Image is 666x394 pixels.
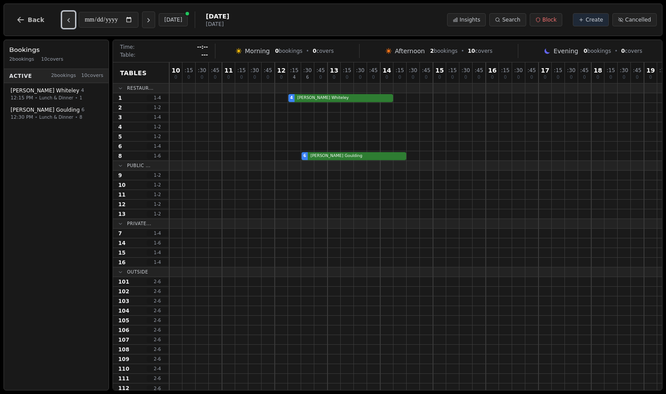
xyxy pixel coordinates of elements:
span: Lunch & Dinner [39,114,73,120]
span: 0 [597,75,599,80]
span: 1 - 2 [147,182,168,188]
button: Cancelled [612,13,657,26]
span: 2 - 6 [147,336,168,343]
span: Evening [553,47,578,55]
span: : 30 [409,68,417,73]
span: 4 [118,124,122,131]
span: 1 - 2 [147,201,168,208]
span: 0 [584,48,587,54]
span: 2 - 6 [147,375,168,382]
span: 18 [593,67,602,73]
span: : 30 [251,68,259,73]
span: Insights [460,16,480,23]
span: : 15 [501,68,510,73]
span: 0 [398,75,401,80]
span: 0 [200,75,203,80]
span: 0 [280,75,283,80]
span: [PERSON_NAME] Goulding [309,153,404,159]
span: : 45 [264,68,272,73]
span: 6 [303,153,306,159]
span: 1 - 2 [147,191,168,198]
span: 2 - 6 [147,356,168,362]
span: Search [502,16,520,23]
span: 4 [290,95,293,101]
span: 0 [544,75,546,80]
span: : 15 [396,68,404,73]
span: 1 - 2 [147,172,168,179]
span: : 45 [211,68,219,73]
button: Next day [142,11,155,28]
span: 0 [346,75,348,80]
span: : 15 [607,68,615,73]
span: Active [9,72,32,79]
span: 0 [504,75,506,80]
span: 0 [175,75,177,80]
span: 1 - 4 [147,259,168,266]
span: Morning [245,47,270,55]
span: Back [28,17,44,23]
span: 12 [118,201,126,208]
span: 6 [118,143,122,150]
span: Table: [120,51,135,58]
span: 0 [386,75,388,80]
span: bookings [430,47,457,55]
span: Public ... [127,162,150,169]
span: 1 - 2 [147,124,168,130]
span: : 45 [633,68,641,73]
span: 1 - 4 [147,114,168,120]
span: 7 [118,230,122,237]
span: 0 [557,75,559,80]
span: 14 [118,240,126,247]
span: Afternoon [395,47,425,55]
span: 0 [491,75,494,80]
span: : 15 [448,68,457,73]
span: 2 - 6 [147,298,168,304]
span: 8 [80,114,82,120]
button: [PERSON_NAME] Goulding612:30 PM•Lunch & Dinner•8 [6,103,107,124]
span: 10 covers [41,56,63,63]
span: • [35,114,37,120]
button: [PERSON_NAME] Whiteley412:15 PM•Lunch & Dinner•1 [6,84,107,105]
h3: Bookings [9,45,103,54]
span: 6 [306,75,309,80]
span: • [75,114,78,120]
span: 15 [435,67,444,73]
span: 12:30 PM [11,113,33,121]
span: 2 [430,48,433,54]
span: 0 [411,75,414,80]
span: 0 [530,75,533,80]
span: 8 [118,153,122,160]
span: 0 [517,75,520,80]
span: : 30 [462,68,470,73]
span: 19 [646,67,655,73]
span: Cancelled [625,16,651,23]
span: • [461,47,464,55]
span: 2 [118,104,122,111]
span: : 45 [422,68,430,73]
span: : 30 [303,68,312,73]
span: --- [201,51,208,58]
span: • [35,95,37,101]
span: 101 [118,278,129,285]
span: 2 - 6 [147,327,168,333]
span: 9 [118,172,122,179]
span: 0 [451,75,454,80]
span: 1 - 4 [147,95,168,101]
span: covers [468,47,492,55]
span: bookings [275,47,302,55]
button: Previous day [62,11,75,28]
span: [PERSON_NAME] Goulding [11,106,80,113]
span: 15 [118,249,126,256]
span: 6 [81,106,84,114]
span: 2 - 6 [147,278,168,285]
button: Block [530,13,562,26]
span: 104 [118,307,129,314]
span: 0 [621,48,625,54]
span: 0 [359,75,361,80]
span: 0 [425,75,427,80]
span: 10 covers [81,72,103,80]
span: 2 - 4 [147,365,168,372]
span: 0 [649,75,652,80]
span: 0 [636,75,638,80]
span: Tables [120,69,147,77]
